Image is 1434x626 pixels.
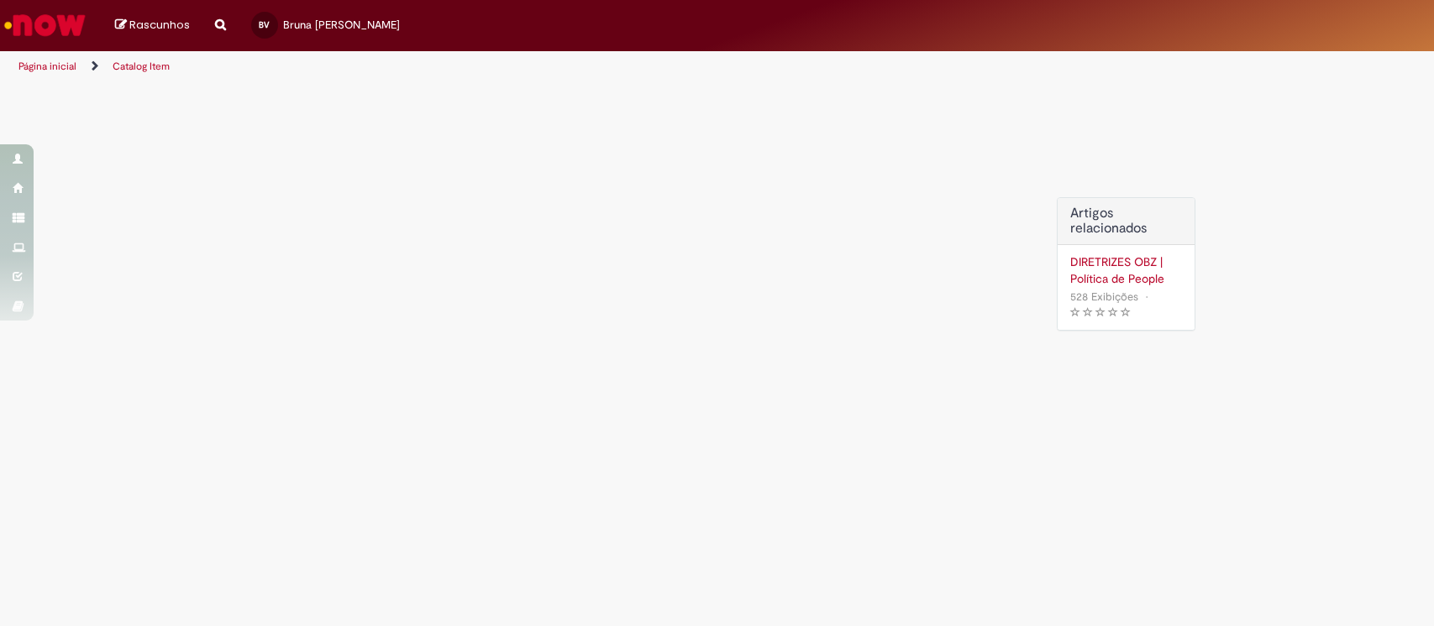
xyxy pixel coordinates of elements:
[1070,206,1182,236] h3: Artigos relacionados
[1142,285,1152,308] span: •
[18,60,76,73] a: Página inicial
[283,18,400,32] span: Bruna [PERSON_NAME]
[129,17,190,33] span: Rascunhos
[1070,253,1182,287] a: DIRETRIZES OBZ | Política de People
[2,8,88,42] img: ServiceNow
[259,19,270,30] span: BV
[115,18,190,34] a: Rascunhos
[13,51,943,82] ul: Trilhas de página
[1070,290,1138,304] span: 528 Exibições
[113,60,170,73] a: Catalog Item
